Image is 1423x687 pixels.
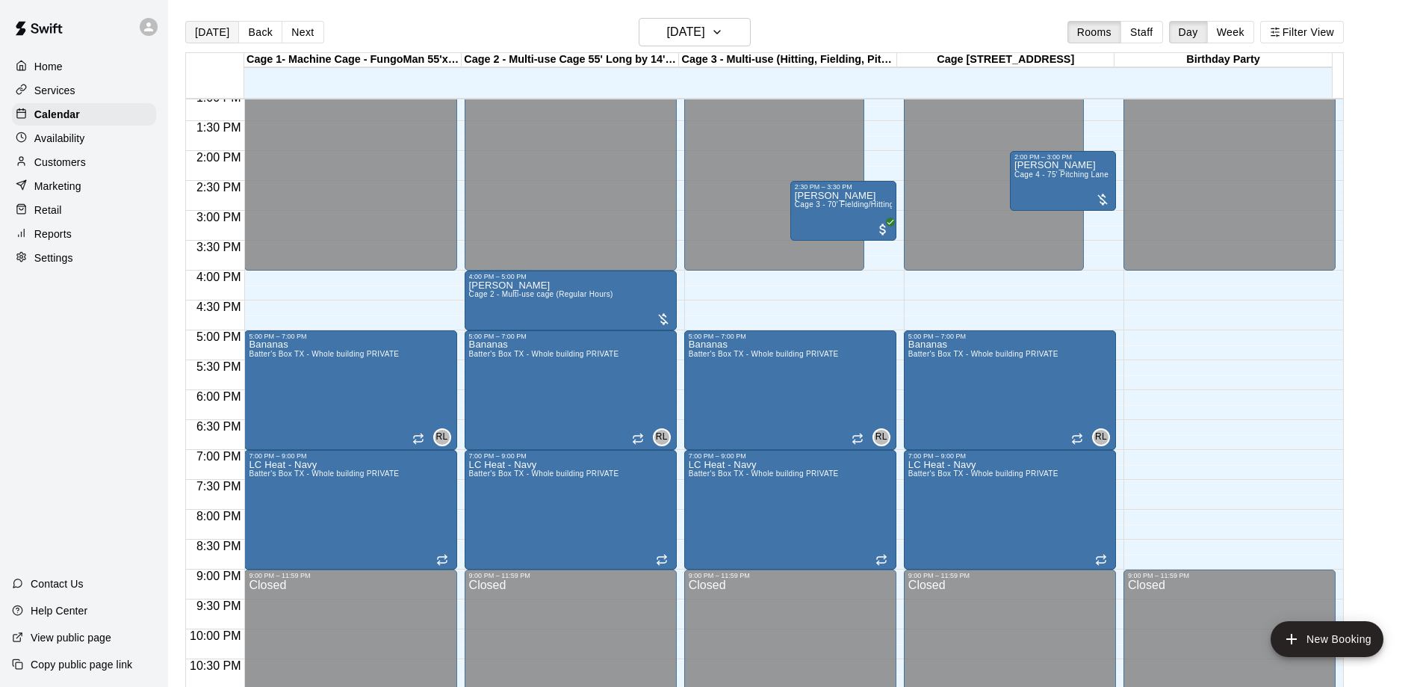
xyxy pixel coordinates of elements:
[1095,554,1107,566] span: Recurring event
[31,603,87,618] p: Help Center
[1071,433,1083,445] span: Recurring event
[639,18,751,46] button: [DATE]
[689,333,892,340] div: 5:00 PM – 7:00 PM
[439,428,451,446] span: Ryan Leos
[193,600,245,612] span: 9:30 PM
[238,21,282,43] button: Back
[908,350,1058,358] span: Batter's Box TX - Whole building PRIVATE
[244,53,462,67] div: Cage 1- Machine Cage - FungoMan 55'x14'Wide
[469,350,619,358] span: Batter's Box TX - Whole building PRIVATE
[795,200,1003,209] span: Cage 3 - 70' Fielding/Hitting/Pitching cage (Regular Hours)
[679,53,896,67] div: Cage 3 - Multi-use (Hitting, Fielding, Pitching work) 75x13' Cage
[1114,53,1332,67] div: Birthday Party
[31,657,132,672] p: Copy public page link
[689,469,839,478] span: Batter's Box TX - Whole building PRIVATE
[469,572,672,579] div: 9:00 PM – 11:59 PM
[1260,21,1344,43] button: Filter View
[12,55,156,78] a: Home
[193,480,245,493] span: 7:30 PM
[465,330,677,450] div: 5:00 PM – 7:00 PM: Bananas
[31,630,111,645] p: View public page
[875,430,887,445] span: RL
[31,576,84,591] p: Contact Us
[34,83,75,98] p: Services
[1014,170,1168,179] span: Cage 4 - 75' Pitching Lane (Regular Hours)
[12,175,156,197] a: Marketing
[193,241,245,253] span: 3:30 PM
[790,181,896,241] div: 2:30 PM – 3:30 PM: Richard Gardner
[469,333,672,340] div: 5:00 PM – 7:00 PM
[249,333,452,340] div: 5:00 PM – 7:00 PM
[193,360,245,373] span: 5:30 PM
[908,333,1112,340] div: 5:00 PM – 7:00 PM
[469,452,672,460] div: 7:00 PM – 9:00 PM
[1207,21,1254,43] button: Week
[249,572,452,579] div: 9:00 PM – 11:59 PM
[795,183,892,191] div: 2:30 PM – 3:30 PM
[908,469,1058,478] span: Batter's Box TX - Whole building PRIVATE
[193,540,245,552] span: 8:30 PM
[193,450,245,463] span: 7:00 PM
[684,450,896,570] div: 7:00 PM – 9:00 PM: LC Heat - Navy
[193,271,245,283] span: 4:00 PM
[852,433,864,445] span: Recurring event
[436,430,448,445] span: RL
[186,659,244,672] span: 10:30 PM
[185,21,239,43] button: [DATE]
[186,629,244,642] span: 10:00 PM
[1014,153,1112,161] div: 2:00 PM – 3:00 PM
[34,59,63,74] p: Home
[12,127,156,150] a: Availability
[34,227,72,241] p: Reports
[34,250,73,265] p: Settings
[193,121,245,134] span: 1:30 PM
[1271,621,1383,657] button: add
[878,428,890,446] span: Ryan Leos
[659,428,671,446] span: Ryan Leos
[689,452,892,460] div: 7:00 PM – 9:00 PM
[193,510,245,523] span: 8:00 PM
[12,247,156,269] div: Settings
[12,151,156,173] a: Customers
[244,450,456,570] div: 7:00 PM – 9:00 PM: LC Heat - Navy
[465,271,677,330] div: 4:00 PM – 5:00 PM: Montabano - Kyle Lesson
[469,469,619,478] span: Batter's Box TX - Whole building PRIVATE
[872,428,890,446] div: Ryan Leos
[193,211,245,224] span: 3:00 PM
[34,179,81,194] p: Marketing
[1010,151,1116,211] div: 2:00 PM – 3:00 PM: Silas - Alec
[465,450,677,570] div: 7:00 PM – 9:00 PM: LC Heat - Navy
[462,53,679,67] div: Cage 2 - Multi-use Cage 55' Long by 14' Wide (No Machine)
[249,350,399,358] span: Batter's Box TX - Whole building PRIVATE
[282,21,323,43] button: Next
[193,181,245,194] span: 2:30 PM
[34,107,80,122] p: Calendar
[12,103,156,126] div: Calendar
[412,433,424,445] span: Recurring event
[1095,430,1107,445] span: RL
[12,79,156,102] a: Services
[436,554,448,566] span: Recurring event
[689,572,892,579] div: 9:00 PM – 11:59 PM
[875,554,887,566] span: Recurring event
[1120,21,1163,43] button: Staff
[193,330,245,343] span: 5:00 PM
[34,155,86,170] p: Customers
[656,554,668,566] span: Recurring event
[12,223,156,245] a: Reports
[193,301,245,313] span: 4:30 PM
[469,273,672,280] div: 4:00 PM – 5:00 PM
[632,433,644,445] span: Recurring event
[469,290,613,298] span: Cage 2 - Multi-use cage (Regular Hours)
[193,390,245,403] span: 6:00 PM
[244,330,456,450] div: 5:00 PM – 7:00 PM: Bananas
[249,469,399,478] span: Batter's Box TX - Whole building PRIVATE
[656,430,668,445] span: RL
[12,199,156,221] a: Retail
[34,203,62,218] p: Retail
[1128,572,1331,579] div: 9:00 PM – 11:59 PM
[904,330,1116,450] div: 5:00 PM – 7:00 PM: Bananas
